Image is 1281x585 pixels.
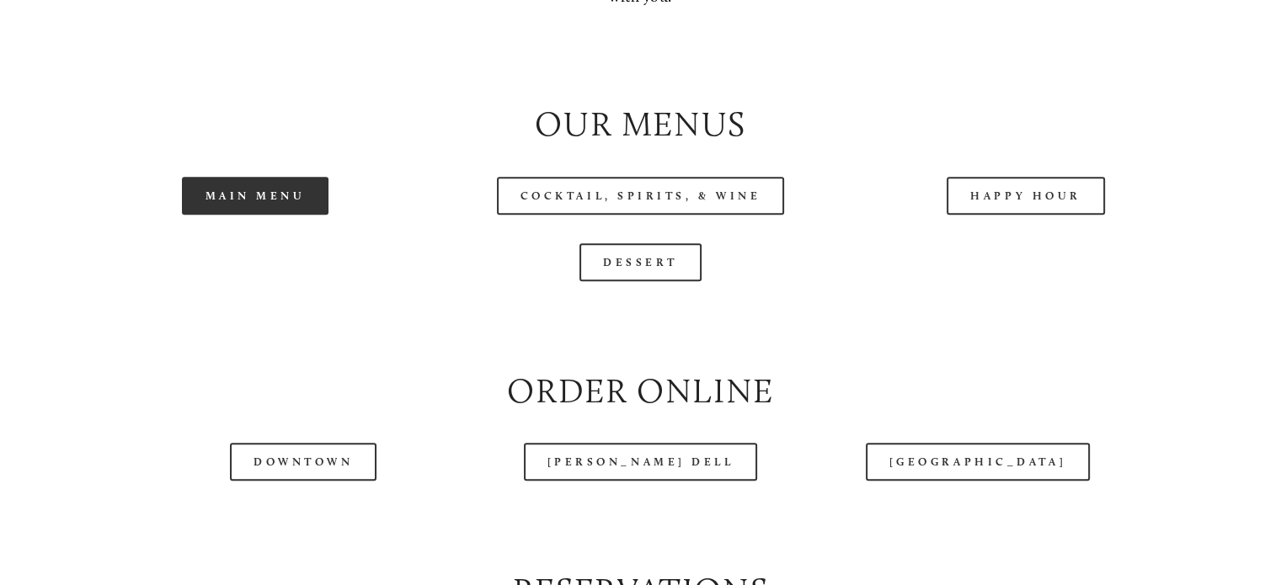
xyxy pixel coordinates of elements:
a: Main Menu [182,177,329,215]
a: Happy Hour [947,177,1105,215]
a: [GEOGRAPHIC_DATA] [866,443,1090,481]
h2: Order Online [77,367,1204,415]
a: Downtown [230,443,376,481]
h2: Our Menus [77,100,1204,148]
a: Dessert [579,243,702,281]
a: Cocktail, Spirits, & Wine [497,177,785,215]
a: [PERSON_NAME] Dell [524,443,758,481]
